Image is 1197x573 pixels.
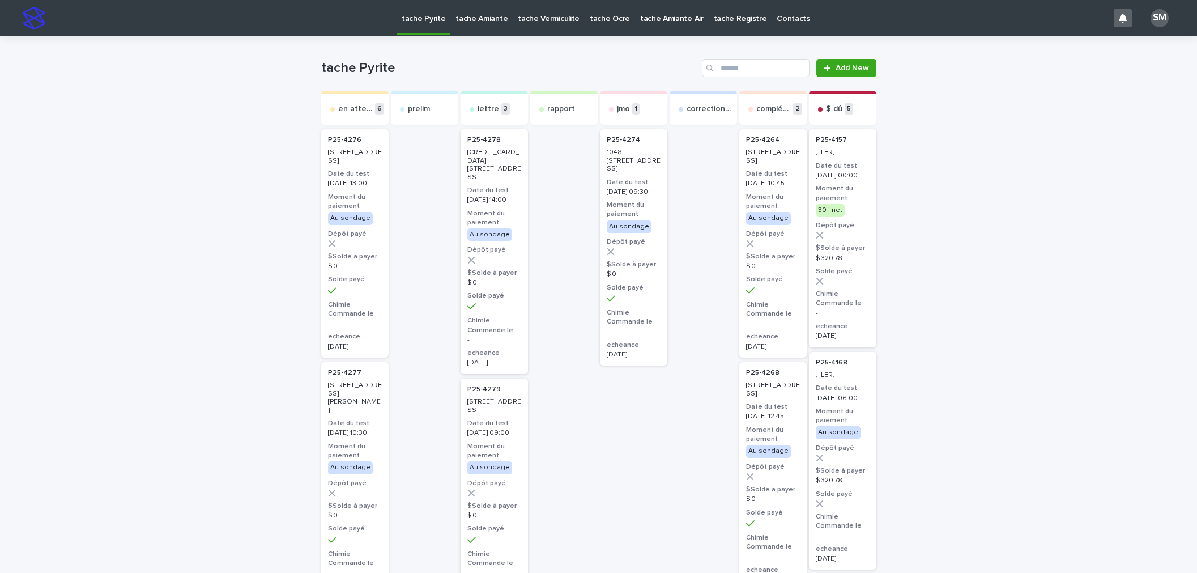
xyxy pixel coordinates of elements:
p: [CREDIT_CARD_DATA][STREET_ADDRESS] [467,148,521,181]
div: Au sondage [746,445,791,457]
h3: $Solde à payer [467,269,521,278]
a: P25-4276 [STREET_ADDRESS]Date du test[DATE] 13:00Moment du paiementAu sondageDépôt payé$Solde à p... [321,129,389,358]
a: P25-4157 , LER,Date du test[DATE] 00:00Moment du paiement30 j netDépôt payé$Solde à payer$ 320.78... [809,129,876,347]
p: [DATE] [328,343,382,351]
p: en attente [338,104,373,114]
h3: Solde payé [816,490,870,499]
h3: echeance [607,341,661,350]
p: [DATE] 13:00 [328,180,382,188]
h3: Moment du paiement [746,193,800,211]
p: $ dû [826,104,842,114]
h3: Dépôt payé [816,221,870,230]
h3: Moment du paiement [328,442,382,460]
p: $ 0 [467,279,521,287]
p: 1 [632,103,640,115]
p: 3 [501,103,510,115]
h3: $Solde à payer [607,260,661,269]
p: [STREET_ADDRESS] [328,148,382,165]
div: P25-4168 , LER,Date du test[DATE] 06:00Moment du paiementAu sondageDépôt payé$Solde à payer$ 320.... [809,352,876,570]
h3: Chimie Commande le [467,316,521,334]
p: $ 0 [607,270,661,278]
div: 30 j net [816,204,845,217]
h3: Chimie Commande le [607,308,661,326]
p: , LER, [816,148,870,156]
p: $ 0 [328,262,382,270]
h3: Solde payé [816,267,870,276]
div: Search [702,59,810,77]
p: P25-4279 [467,385,501,393]
div: Au sondage [467,461,512,474]
p: $ 320.78 [816,254,870,262]
h3: Dépôt payé [328,479,382,488]
h3: Date du test [467,419,521,428]
p: [DATE] 14:00 [467,196,521,204]
p: 2 [793,103,802,115]
p: [DATE] [816,332,870,340]
h3: echeance [328,332,382,341]
p: [DATE] [467,359,521,367]
p: jmo [617,104,630,114]
p: P25-4278 [467,136,501,144]
p: [DATE] 09:30 [607,188,661,196]
h3: Chimie Commande le [746,533,800,551]
p: correction exp [687,104,732,114]
a: Add New [816,59,876,77]
h3: Dépôt payé [607,237,661,247]
p: $ 0 [746,495,800,503]
p: $ 320.78 [816,477,870,485]
p: [DATE] [746,343,800,351]
h3: Dépôt payé [467,245,521,254]
div: Au sondage [328,212,373,224]
h3: Chimie Commande le [816,290,870,308]
h3: Chimie Commande le [328,300,382,319]
p: P25-4277 [328,369,361,377]
h3: Solde payé [328,524,382,533]
h3: Chimie Commande le [467,550,521,568]
div: SM [1151,9,1169,27]
p: - [746,553,800,561]
h3: Date du test [328,169,382,179]
h3: echeance [467,349,521,358]
div: Au sondage [328,461,373,474]
h3: $Solde à payer [328,502,382,511]
h3: Date du test [746,402,800,411]
p: [STREET_ADDRESS] [746,148,800,165]
p: [STREET_ADDRESS] [746,381,800,398]
h3: Dépôt payé [816,444,870,453]
p: $ 0 [467,512,521,520]
p: rapport [547,104,575,114]
h3: Moment du paiement [746,426,800,444]
a: P25-4264 [STREET_ADDRESS]Date du test[DATE] 10:45Moment du paiementAu sondageDépôt payé$Solde à p... [739,129,807,358]
h1: tache Pyrite [321,60,698,77]
p: P25-4168 [816,359,847,367]
h3: Moment du paiement [467,442,521,460]
p: - [607,328,661,336]
div: Au sondage [607,220,651,233]
span: Add New [836,64,869,72]
h3: echeance [746,332,800,341]
h3: $Solde à payer [816,466,870,476]
p: [DATE] 12:45 [746,413,800,421]
p: 6 [375,103,384,115]
h3: Date du test [816,162,870,171]
h3: Chimie Commande le [816,512,870,530]
h3: $Solde à payer [328,252,382,261]
a: P25-4274 1048, [STREET_ADDRESS]Date du test[DATE] 09:30Moment du paiementAu sondageDépôt payé$Sol... [600,129,667,366]
h3: Solde payé [607,283,661,292]
p: [DATE] 10:45 [746,180,800,188]
h3: echeance [816,545,870,554]
h3: Date du test [816,384,870,393]
p: P25-4157 [816,136,847,144]
p: [DATE] [607,351,661,359]
h3: $Solde à payer [467,502,521,511]
h3: Moment du paiement [816,407,870,425]
img: stacker-logo-s-only.png [23,7,45,29]
p: lettre [478,104,499,114]
div: Au sondage [816,426,861,439]
p: [DATE] 10:30 [328,429,382,437]
h3: Chimie Commande le [328,550,382,568]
